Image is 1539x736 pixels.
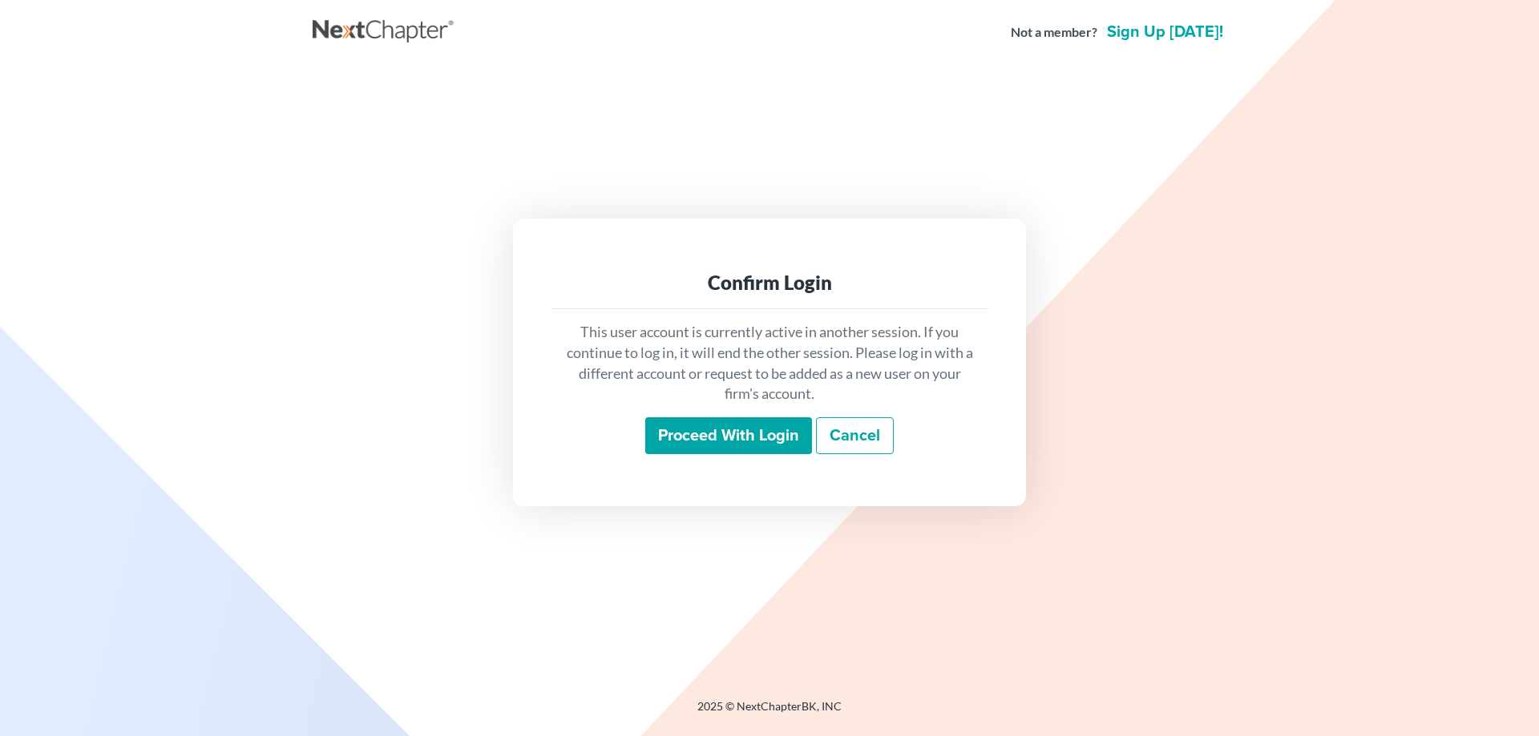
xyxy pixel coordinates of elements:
[564,270,975,296] div: Confirm Login
[313,698,1226,727] div: 2025 © NextChapterBK, INC
[645,417,812,454] input: Proceed with login
[1104,24,1226,40] a: Sign up [DATE]!
[816,417,894,454] a: Cancel
[564,322,975,404] p: This user account is currently active in another session. If you continue to log in, it will end ...
[1011,23,1097,42] strong: Not a member?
